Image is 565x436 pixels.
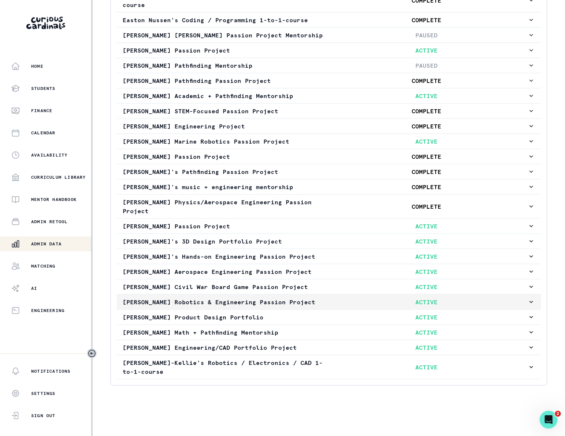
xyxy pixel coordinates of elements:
p: [PERSON_NAME] Physics/Aerospace Engineering Passion Project [123,198,325,215]
p: COMPLETE [325,202,528,211]
p: Home [31,63,43,69]
p: COMPLETE [325,182,528,191]
p: [PERSON_NAME] Engineering Project [123,122,325,131]
p: [PERSON_NAME] Passion Project [123,46,325,55]
p: PAUSED [325,31,528,40]
p: [PERSON_NAME] STEM-Focused Passion Project [123,107,325,115]
p: [PERSON_NAME]'s Pathfinding Passion Project [123,167,325,176]
p: Settings [31,390,56,396]
button: [PERSON_NAME] Passion ProjectACTIVE [117,219,541,234]
button: [PERSON_NAME] Pathfinding MentorshipPAUSED [117,58,541,73]
p: [PERSON_NAME] [PERSON_NAME] Passion Project Mentorship [123,31,325,40]
button: [PERSON_NAME] Aerospace Engineering Passion ProjectACTIVE [117,264,541,279]
p: Admin Data [31,241,62,247]
p: COMPLETE [325,16,528,24]
button: [PERSON_NAME]'s Hands-on Engineering Passion ProjectACTIVE [117,249,541,264]
button: [PERSON_NAME] STEM-Focused Passion ProjectCOMPLETE [117,104,541,118]
p: [PERSON_NAME] Pathfinding Mentorship [123,61,325,70]
p: Finance [31,108,52,114]
p: ACTIVE [325,313,528,322]
p: [PERSON_NAME] Pathfinding Passion Project [123,76,325,85]
button: [PERSON_NAME] Product Design PortfolioACTIVE [117,310,541,325]
button: [PERSON_NAME] Pathfinding Passion ProjectCOMPLETE [117,73,541,88]
iframe: Intercom live chat [540,411,558,429]
p: Students [31,85,56,91]
p: ACTIVE [325,91,528,100]
p: ACTIVE [325,267,528,276]
button: [PERSON_NAME] Engineering ProjectCOMPLETE [117,119,541,134]
button: [PERSON_NAME]'s music + engineering mentorshipCOMPLETE [117,180,541,194]
p: ACTIVE [325,363,528,372]
button: [PERSON_NAME] Math + Pathfinding MentorshipACTIVE [117,325,541,340]
p: Availability [31,152,67,158]
p: [PERSON_NAME] Aerospace Engineering Passion Project [123,267,325,276]
p: [PERSON_NAME]'s music + engineering mentorship [123,182,325,191]
button: [PERSON_NAME] Physics/Aerospace Engineering Passion ProjectCOMPLETE [117,195,541,218]
p: Calendar [31,130,56,136]
button: [PERSON_NAME] Civil War Board Game Passion ProjectACTIVE [117,279,541,294]
p: [PERSON_NAME] Academic + Pathfinding Mentorship [123,91,325,100]
p: ACTIVE [325,343,528,352]
p: Curriculum Library [31,174,86,180]
button: [PERSON_NAME] Marine Robotics Passion ProjectACTIVE [117,134,541,149]
p: ACTIVE [325,298,528,306]
button: [PERSON_NAME] [PERSON_NAME] Passion Project MentorshipPAUSED [117,28,541,43]
p: [PERSON_NAME] Civil War Board Game Passion Project [123,282,325,291]
p: Mentor Handbook [31,197,77,202]
p: COMPLETE [325,167,528,176]
p: COMPLETE [325,76,528,85]
button: [PERSON_NAME]'s 3D Design Portfolio ProjectACTIVE [117,234,541,249]
span: 2 [555,411,561,417]
p: Notifications [31,368,71,374]
p: [PERSON_NAME] Passion Project [123,152,325,161]
button: [PERSON_NAME]-Kellie's Robotics / Electronics / CAD 1-to-1-courseACTIVE [117,355,541,379]
p: COMPLETE [325,107,528,115]
p: Engineering [31,308,64,313]
button: [PERSON_NAME]'s Pathfinding Passion ProjectCOMPLETE [117,164,541,179]
button: [PERSON_NAME] Robotics & Engineering Passion ProjectACTIVE [117,295,541,309]
p: ACTIVE [325,137,528,146]
p: Matching [31,263,56,269]
p: ACTIVE [325,237,528,246]
button: Easton Nussen's Coding / Programming 1-to-1-courseCOMPLETE [117,13,541,27]
p: [PERSON_NAME]'s 3D Design Portfolio Project [123,237,325,246]
p: [PERSON_NAME] Marine Robotics Passion Project [123,137,325,146]
p: Easton Nussen's Coding / Programming 1-to-1-course [123,16,325,24]
p: [PERSON_NAME] Robotics & Engineering Passion Project [123,298,325,306]
p: ACTIVE [325,282,528,291]
button: [PERSON_NAME] Engineering/CAD Portfolio ProjectACTIVE [117,340,541,355]
p: [PERSON_NAME] Math + Pathfinding Mentorship [123,328,325,337]
p: ACTIVE [325,328,528,337]
p: [PERSON_NAME]'s Hands-on Engineering Passion Project [123,252,325,261]
p: ACTIVE [325,252,528,261]
p: COMPLETE [325,152,528,161]
p: [PERSON_NAME] Engineering/CAD Portfolio Project [123,343,325,352]
button: [PERSON_NAME] Academic + Pathfinding MentorshipACTIVE [117,88,541,103]
img: Curious Cardinals Logo [26,17,65,29]
p: Admin Retool [31,219,67,225]
p: [PERSON_NAME]-Kellie's Robotics / Electronics / CAD 1-to-1-course [123,358,325,376]
button: [PERSON_NAME] Passion ProjectACTIVE [117,43,541,58]
p: AI [31,285,37,291]
p: ACTIVE [325,46,528,55]
p: [PERSON_NAME] Product Design Portfolio [123,313,325,322]
p: PAUSED [325,61,528,70]
p: [PERSON_NAME] Passion Project [123,222,325,231]
p: COMPLETE [325,122,528,131]
button: Toggle sidebar [87,349,97,358]
p: Sign Out [31,413,56,419]
p: ACTIVE [325,222,528,231]
button: [PERSON_NAME] Passion ProjectCOMPLETE [117,149,541,164]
